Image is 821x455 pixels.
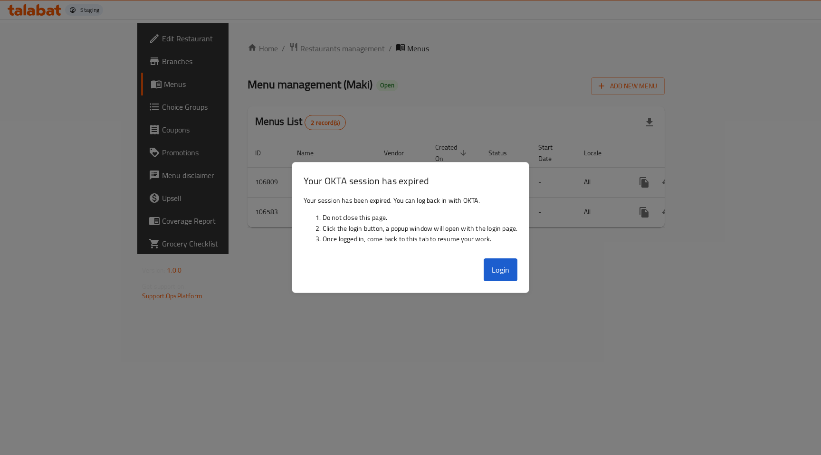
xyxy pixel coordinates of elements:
li: Click the login button, a popup window will open with the login page. [323,223,518,234]
li: Do not close this page. [323,212,518,223]
li: Once logged in, come back to this tab to resume your work. [323,234,518,244]
button: Login [484,258,518,281]
div: Your session has been expired. You can log back in with OKTA. [292,191,529,255]
h3: Your OKTA session has expired [304,174,518,188]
